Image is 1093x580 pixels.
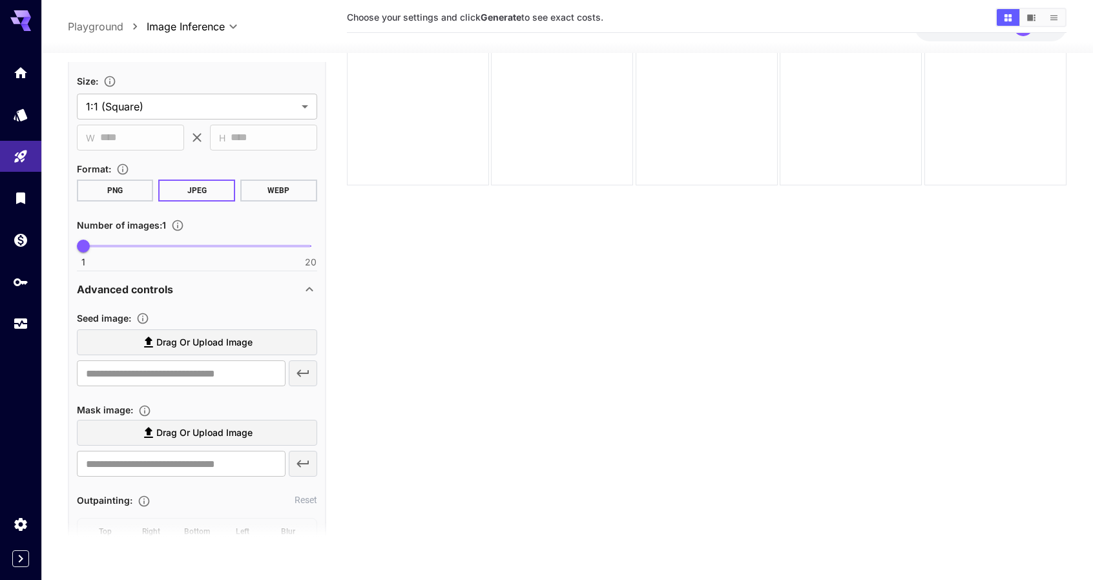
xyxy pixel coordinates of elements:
[156,425,253,441] span: Drag or upload image
[13,107,28,123] div: Models
[77,420,317,446] label: Drag or upload image
[81,256,85,269] span: 1
[13,190,28,206] div: Library
[295,493,317,506] button: Reset
[147,19,225,34] span: Image Inference
[131,312,154,325] button: Upload a reference image to guide the result. This is needed for Image-to-Image or Inpainting. Su...
[166,219,189,232] button: Specify how many images to generate in a single request. Each image generation will be charged se...
[77,274,317,305] div: Advanced controls
[77,518,317,574] div: A seed image is required to use outpainting
[68,19,147,34] nav: breadcrumb
[77,329,317,356] label: Drag or upload image
[98,75,121,88] button: Adjust the dimensions of the generated image by specifying its width and height in pixels, or sel...
[111,163,134,176] button: Choose the file format for the output image.
[305,256,317,269] span: 20
[77,180,154,202] button: PNG
[995,8,1067,27] div: Show media in grid viewShow media in video viewShow media in list view
[1020,9,1043,26] button: Show media in video view
[77,402,317,482] div: Seed Image is required!
[13,311,28,327] div: Usage
[77,220,166,231] span: Number of images : 1
[77,313,131,324] span: Seed image :
[13,149,28,165] div: Playground
[68,19,123,34] a: Playground
[13,270,28,286] div: API Keys
[481,12,521,23] b: Generate
[158,180,235,202] button: JPEG
[77,282,173,297] p: Advanced controls
[240,180,317,202] button: WEBP
[997,9,1019,26] button: Show media in grid view
[77,495,132,506] span: Outpainting :
[86,130,95,145] span: W
[86,99,297,114] span: 1:1 (Square)
[13,232,28,248] div: Wallet
[13,65,28,81] div: Home
[156,335,253,351] span: Drag or upload image
[219,130,225,145] span: H
[77,163,111,174] span: Format :
[13,516,28,532] div: Settings
[133,404,156,417] button: Upload a mask image to define the area to edit, or use the Mask Editor to create one from your se...
[77,404,133,415] span: Mask image :
[12,550,29,567] button: Expand sidebar
[347,12,603,23] span: Choose your settings and click to see exact costs.
[1043,9,1065,26] button: Show media in list view
[132,495,156,508] button: Extends the image boundaries in specified directions.
[77,76,98,87] span: Size :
